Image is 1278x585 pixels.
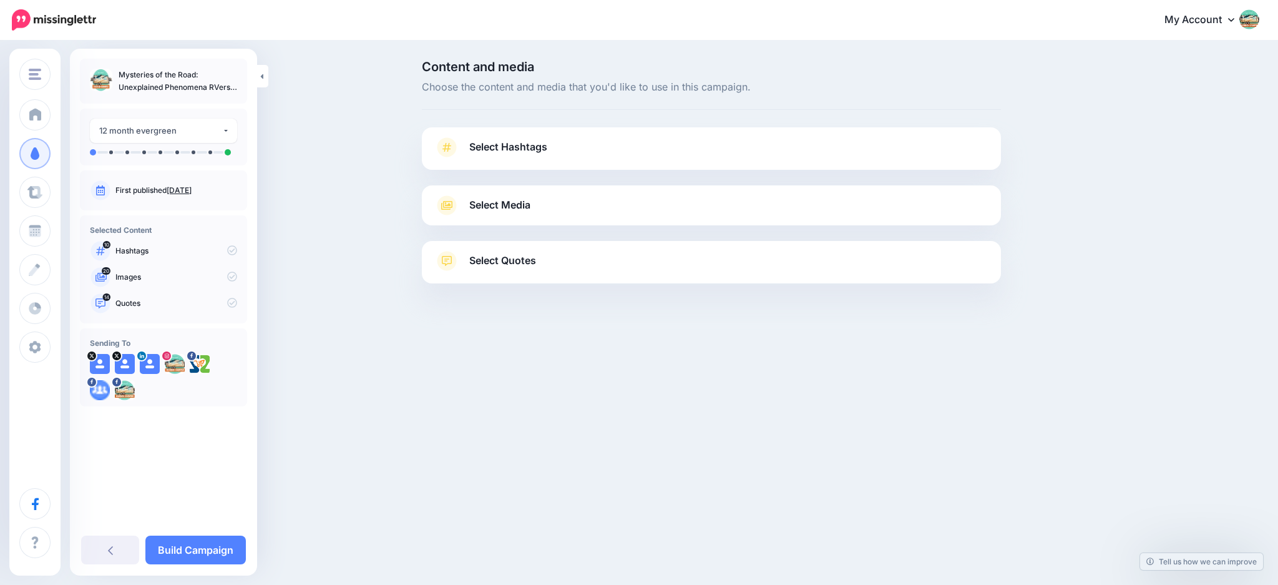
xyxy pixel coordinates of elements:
[90,119,237,143] button: 12 month evergreen
[115,298,237,309] p: Quotes
[434,251,988,283] a: Select Quotes
[422,79,1001,96] span: Choose the content and media that you'd like to use in this campaign.
[469,197,530,214] span: Select Media
[434,137,988,170] a: Select Hashtags
[1140,553,1263,570] a: Tell us how we can improve
[99,124,222,138] div: 12 month evergreen
[115,380,135,400] img: 350656763_966066941485751_697481612438994167_n-bsa133970.jpg
[102,267,110,275] span: 20
[103,293,111,301] span: 14
[469,139,547,155] span: Select Hashtags
[115,354,135,374] img: user_default_image.png
[90,225,237,235] h4: Selected Content
[103,241,110,248] span: 10
[1152,5,1259,36] a: My Account
[469,252,536,269] span: Select Quotes
[90,380,110,400] img: aDtjnaRy1nj-bsa133968.png
[115,185,237,196] p: First published
[190,354,210,374] img: 17903851_697857423738952_420420873223211590_n-bsa88151.png
[90,354,110,374] img: user_default_image.png
[119,69,237,94] p: Mysteries of the Road: Unexplained Phenomena RVers Have Encountered
[90,69,112,91] img: f292267eae4623503e77966fa831df13_thumb.jpg
[12,9,96,31] img: Missinglettr
[90,338,237,348] h4: Sending To
[115,245,237,257] p: Hashtags
[167,185,192,195] a: [DATE]
[434,195,988,215] a: Select Media
[422,61,1001,73] span: Content and media
[29,69,41,80] img: menu.png
[115,272,237,283] p: Images
[165,354,185,374] img: 348718459_825514582326704_2163817445594875224_n-bsa134017.jpg
[140,354,160,374] img: user_default_image.png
